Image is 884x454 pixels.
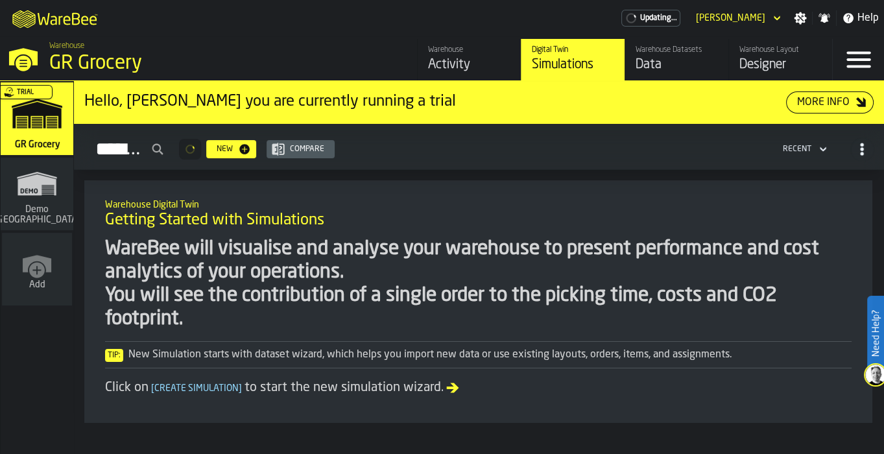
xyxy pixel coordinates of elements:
[868,297,883,370] label: Need Help?
[739,45,822,54] div: Warehouse Layout
[1,82,73,158] a: link-to-/wh/i/e451d98b-95f6-4604-91ff-c80219f9c36d/simulations
[49,52,400,75] div: GR Grocery
[728,39,832,80] a: link-to-/wh/i/e451d98b-95f6-4604-91ff-c80219f9c36d/designer
[532,56,614,74] div: Simulations
[636,45,718,54] div: Warehouse Datasets
[789,12,812,25] label: button-toggle-Settings
[151,384,154,393] span: [
[636,56,718,74] div: Data
[285,145,329,154] div: Compare
[833,39,884,80] label: button-toggle-Menu
[521,39,625,80] a: link-to-/wh/i/e451d98b-95f6-4604-91ff-c80219f9c36d/simulations
[786,91,874,113] button: button-More Info
[239,384,242,393] span: ]
[532,45,614,54] div: Digital Twin
[211,145,238,154] div: New
[621,10,680,27] div: Menu Subscription
[95,191,862,237] div: title-Getting Started with Simulations
[84,91,786,112] div: Hello, [PERSON_NAME] you are currently running a trial
[84,180,872,423] div: ItemListCard-
[783,145,811,154] div: DropdownMenuValue-4
[105,237,852,331] div: WareBee will visualise and analyse your warehouse to present performance and cost analytics of yo...
[105,349,123,362] span: Tip:
[149,384,245,393] span: Create Simulation
[206,140,256,158] button: button-New
[105,210,324,231] span: Getting Started with Simulations
[2,233,72,308] a: link-to-/wh/new
[105,347,852,363] div: New Simulation starts with dataset wizard, which helps you import new data or use existing layout...
[691,10,783,26] div: DropdownMenuValue-Sandhya Gopakumar
[739,56,822,74] div: Designer
[29,280,45,290] span: Add
[428,56,510,74] div: Activity
[792,95,855,110] div: More Info
[267,140,335,158] button: button-Compare
[813,12,836,25] label: button-toggle-Notifications
[428,45,510,54] div: Warehouse
[696,13,765,23] div: DropdownMenuValue-Sandhya Gopakumar
[1,158,73,233] a: link-to-/wh/i/16932755-72b9-4ea4-9c69-3f1f3a500823/simulations
[837,10,884,26] label: button-toggle-Help
[105,197,852,210] h2: Sub Title
[105,379,852,397] div: Click on to start the new simulation wizard.
[49,42,84,51] span: Warehouse
[174,139,206,160] div: ButtonLoadMore-Loading...-Prev-First-Last
[74,124,884,170] h2: button-Simulations
[17,89,34,96] span: Trial
[417,39,521,80] a: link-to-/wh/i/e451d98b-95f6-4604-91ff-c80219f9c36d/feed/
[621,10,680,27] a: link-to-/wh/i/e451d98b-95f6-4604-91ff-c80219f9c36d/pricing/
[640,14,677,23] span: Updating...
[625,39,728,80] a: link-to-/wh/i/e451d98b-95f6-4604-91ff-c80219f9c36d/data
[857,10,879,26] span: Help
[778,141,830,157] div: DropdownMenuValue-4
[74,81,884,124] div: ItemListCard-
